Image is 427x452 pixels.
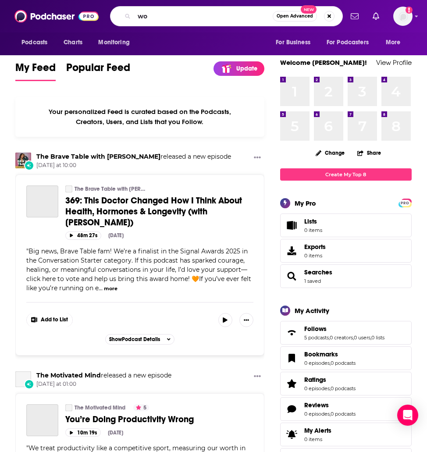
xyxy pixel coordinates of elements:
[280,372,412,395] span: Ratings
[353,335,354,341] span: ,
[108,430,123,436] div: [DATE]
[304,217,317,225] span: Lists
[304,427,331,434] span: My Alerts
[304,325,384,333] a: Follows
[250,371,264,382] button: Show More Button
[65,414,194,425] span: You’re Doing Productivity Wrong
[36,381,171,388] span: [DATE] at 01:00
[304,268,332,276] a: Searches
[36,162,231,169] span: [DATE] at 10:00
[400,200,410,206] span: PRO
[386,36,401,49] span: More
[304,376,326,384] span: Ratings
[280,346,412,370] span: Bookmarks
[105,334,174,345] button: ShowPodcast Details
[304,385,330,391] a: 0 episodes
[393,7,413,26] span: Logged in as sarahhallprinc
[15,153,31,168] a: The Brave Table with Dr. Neeta Bhushan
[280,321,412,345] span: Follows
[15,61,56,79] span: My Feed
[134,9,273,23] input: Search podcasts, credits, & more...
[369,9,383,24] a: Show notifications dropdown
[304,227,322,233] span: 0 items
[329,335,330,341] span: ,
[304,243,326,251] span: Exports
[280,397,412,421] span: Reviews
[133,404,149,411] button: 5
[330,411,331,417] span: ,
[75,185,147,192] a: The Brave Table with [PERSON_NAME]
[304,376,356,384] a: Ratings
[331,411,356,417] a: 0 podcasts
[104,285,117,292] button: more
[99,284,103,292] span: ...
[26,404,58,436] a: You’re Doing Productivity Wrong
[304,350,338,358] span: Bookmarks
[26,247,251,292] span: Big news, Brave Table fam! We’re a finalist in the Signal Awards 2025 in the Conversation Starter...
[65,195,242,228] span: 369: This Doctor Changed How I Think About Health, Hormones & Longevity (with [PERSON_NAME])
[304,401,356,409] a: Reviews
[280,214,412,237] a: Lists
[280,264,412,288] span: Searches
[304,335,329,341] a: 5 podcasts
[331,385,356,391] a: 0 podcasts
[310,147,350,158] button: Change
[66,61,130,79] span: Popular Feed
[239,313,253,327] button: Show More Button
[330,360,331,366] span: ,
[283,403,301,415] a: Reviews
[36,371,101,379] a: The Motivated Mind
[270,34,321,51] button: open menu
[98,36,129,49] span: Monitoring
[75,404,125,411] a: The Motivated Mind
[65,231,101,240] button: 48m 27s
[36,371,171,380] h3: released a new episode
[27,313,72,327] button: Show More Button
[357,144,381,161] button: Share
[304,278,321,284] a: 1 saved
[15,34,59,51] button: open menu
[327,36,369,49] span: For Podcasters
[393,7,413,26] img: User Profile
[330,385,331,391] span: ,
[331,360,356,366] a: 0 podcasts
[283,428,301,441] span: My Alerts
[304,411,330,417] a: 0 episodes
[304,436,331,442] span: 0 items
[304,325,327,333] span: Follows
[14,8,99,25] a: Podchaser - Follow, Share and Rate Podcasts
[65,414,253,425] a: You’re Doing Productivity Wrong
[58,34,88,51] a: Charts
[273,11,317,21] button: Open AdvancedNew
[65,195,253,228] a: 369: This Doctor Changed How I Think About Health, Hormones & Longevity (with [PERSON_NAME])
[283,270,301,282] a: Searches
[26,247,251,292] span: "
[380,34,412,51] button: open menu
[108,232,124,238] div: [DATE]
[400,199,410,206] a: PRO
[15,371,31,387] a: The Motivated Mind
[24,379,34,389] div: New Episode
[65,404,72,411] a: The Motivated Mind
[370,335,371,341] span: ,
[280,423,412,446] a: My Alerts
[24,160,34,170] div: New Episode
[301,5,317,14] span: New
[15,61,56,81] a: My Feed
[64,36,82,49] span: Charts
[397,405,418,426] div: Open Intercom Messenger
[65,428,101,437] button: 10m 19s
[376,58,412,67] a: View Profile
[304,217,322,225] span: Lists
[92,34,141,51] button: open menu
[304,401,329,409] span: Reviews
[347,9,362,24] a: Show notifications dropdown
[280,168,412,180] a: Create My Top 8
[393,7,413,26] button: Show profile menu
[66,61,130,81] a: Popular Feed
[406,7,413,14] svg: Add a profile image
[283,352,301,364] a: Bookmarks
[304,360,330,366] a: 0 episodes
